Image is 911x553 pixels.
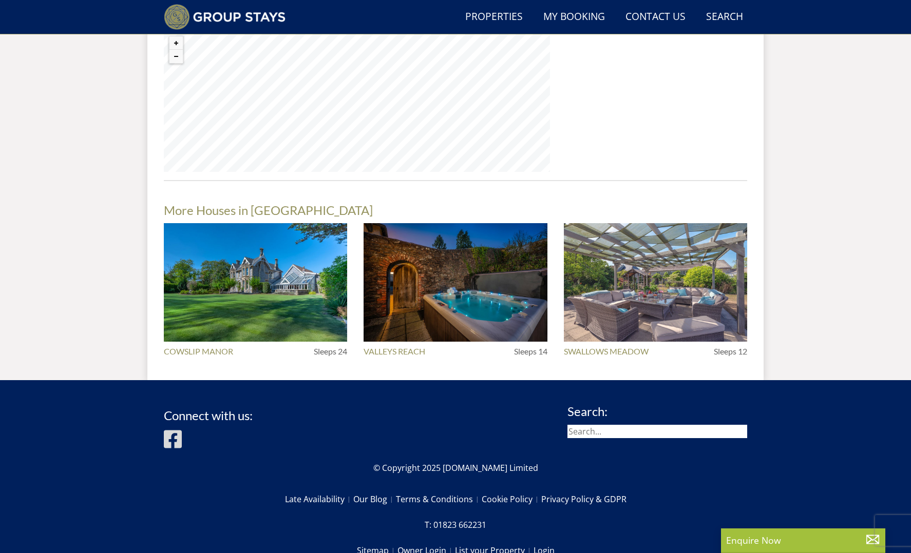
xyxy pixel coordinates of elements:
img: Group Stays [164,4,286,30]
a: Late Availability [285,490,353,508]
img: An image of 'COWSLIP MANOR', Somerset [164,223,347,342]
span: Sleeps 24 [314,347,347,356]
a: Our Blog [353,490,396,508]
a: SWALLOWS MEADOW [564,347,649,356]
p: © Copyright 2025 [DOMAIN_NAME] Limited [164,462,747,474]
span: Sleeps 12 [714,347,747,356]
span: Sleeps 14 [514,347,547,356]
a: Privacy Policy & GDPR [541,490,627,508]
a: More Houses in [GEOGRAPHIC_DATA] [164,203,373,218]
a: My Booking [539,6,609,29]
a: VALLEYS REACH [364,347,425,356]
button: Zoom out [169,50,183,63]
a: Contact Us [621,6,690,29]
img: Facebook [164,429,182,449]
canvas: Map [164,31,550,172]
img: An image of 'VALLEYS REACH', Somerset [364,223,547,342]
a: COWSLIP MANOR [164,347,233,356]
h3: Search: [567,405,747,418]
a: Properties [461,6,527,29]
a: Terms & Conditions [396,490,482,508]
img: An image of 'SWALLOWS MEADOW', Somerset [564,223,747,342]
a: Cookie Policy [482,490,541,508]
p: Enquire Now [726,534,880,547]
a: Search [702,6,747,29]
input: Search... [567,425,747,438]
a: T: 01823 662231 [425,516,486,534]
button: Zoom in [169,36,183,50]
h3: Connect with us: [164,409,253,422]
